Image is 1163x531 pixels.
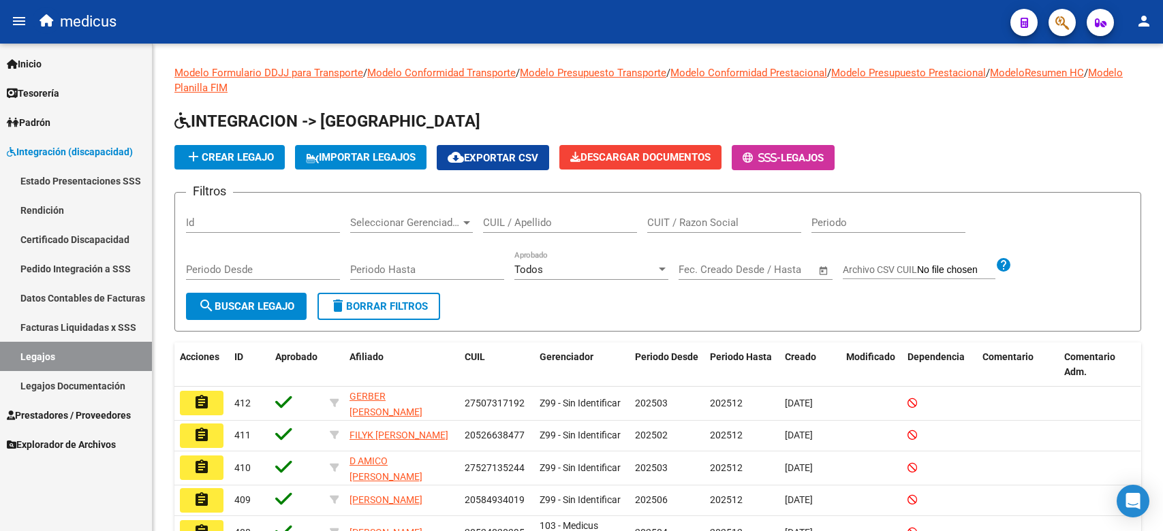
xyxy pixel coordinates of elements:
[540,351,593,362] span: Gerenciador
[344,342,459,387] datatable-header-cell: Afiliado
[350,455,422,482] span: D AMICO [PERSON_NAME]
[679,263,734,276] input: Fecha inicio
[779,342,841,387] datatable-header-cell: Creado
[330,297,346,314] mat-icon: delete
[710,430,743,440] span: 202512
[198,297,215,314] mat-icon: search
[743,152,781,164] span: -
[977,342,1059,387] datatable-header-cell: Comentario
[7,115,50,130] span: Padrón
[843,264,917,275] span: Archivo CSV CUIL
[437,145,549,170] button: Exportar CSV
[670,67,827,79] a: Modelo Conformidad Prestacional
[635,351,698,362] span: Periodo Desde
[60,7,117,37] span: medicus
[7,86,59,101] span: Tesorería
[193,492,210,508] mat-icon: assignment
[193,427,210,443] mat-icon: assignment
[841,342,902,387] datatable-header-cell: Modificado
[234,351,243,362] span: ID
[540,398,621,408] span: Z99 - Sin Identificar
[635,462,668,473] span: 202503
[465,494,525,505] span: 20584934019
[234,398,251,408] span: 412
[174,145,285,170] button: Crear Legajo
[785,462,813,473] span: [DATE]
[270,342,324,387] datatable-header-cell: Aprobado
[174,342,229,387] datatable-header-cell: Acciones
[350,351,384,362] span: Afiliado
[635,398,668,408] span: 202503
[746,263,812,276] input: Fecha fin
[816,263,832,278] button: Open calendar
[917,264,995,276] input: Archivo CSV CUIL
[186,293,307,320] button: Buscar Legajo
[317,293,440,320] button: Borrar Filtros
[350,216,461,229] span: Seleccionar Gerenciador
[185,148,202,165] mat-icon: add
[7,57,42,71] span: Inicio
[1064,351,1115,378] span: Comentario Adm.
[635,430,668,440] span: 202502
[459,342,534,387] datatable-header-cell: CUIL
[185,151,274,163] span: Crear Legajo
[630,342,704,387] datatable-header-cell: Periodo Desde
[710,494,743,505] span: 202512
[234,494,251,505] span: 409
[1136,13,1152,29] mat-icon: person
[704,342,779,387] datatable-header-cell: Periodo Hasta
[234,430,251,440] span: 411
[7,144,133,159] span: Integración (discapacidad)
[540,430,621,440] span: Z99 - Sin Identificar
[1059,342,1141,387] datatable-header-cell: Comentario Adm.
[234,462,251,473] span: 410
[514,263,543,276] span: Todos
[7,408,131,423] span: Prestadores / Proveedores
[534,342,630,387] datatable-header-cell: Gerenciador
[982,351,1034,362] span: Comentario
[540,462,621,473] span: Z99 - Sin Identificar
[710,351,772,362] span: Periodo Hasta
[186,182,233,201] h3: Filtros
[902,342,977,387] datatable-header-cell: Dependencia
[350,391,422,417] span: GERBER [PERSON_NAME]
[520,67,666,79] a: Modelo Presupuesto Transporte
[785,398,813,408] span: [DATE]
[465,398,525,408] span: 27507317192
[198,300,294,312] span: Buscar Legajo
[846,351,895,362] span: Modificado
[7,437,116,452] span: Explorador de Archivos
[710,398,743,408] span: 202512
[785,494,813,505] span: [DATE]
[710,462,743,473] span: 202512
[540,494,621,505] span: Z99 - Sin Identificar
[990,67,1084,79] a: ModeloResumen HC
[465,462,525,473] span: 27527135244
[831,67,986,79] a: Modelo Presupuesto Prestacional
[570,151,711,163] span: Descargar Documentos
[275,351,317,362] span: Aprobado
[180,351,219,362] span: Acciones
[465,351,485,362] span: CUIL
[350,430,448,440] span: FILYK [PERSON_NAME]
[448,152,538,164] span: Exportar CSV
[330,300,428,312] span: Borrar Filtros
[785,351,816,362] span: Creado
[781,152,824,164] span: Legajos
[229,342,270,387] datatable-header-cell: ID
[559,145,722,170] button: Descargar Documentos
[465,430,525,440] span: 20526638477
[732,145,835,170] button: -Legajos
[174,67,363,79] a: Modelo Formulario DDJJ para Transporte
[193,394,210,411] mat-icon: assignment
[306,151,416,163] span: IMPORTAR LEGAJOS
[11,13,27,29] mat-icon: menu
[295,145,427,170] button: IMPORTAR LEGAJOS
[908,351,965,362] span: Dependencia
[785,430,813,440] span: [DATE]
[448,149,464,165] mat-icon: cloud_download
[367,67,516,79] a: Modelo Conformidad Transporte
[995,257,1012,273] mat-icon: help
[350,494,422,505] span: [PERSON_NAME]
[635,494,668,505] span: 202506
